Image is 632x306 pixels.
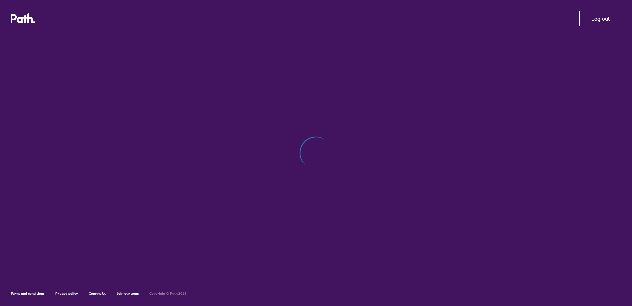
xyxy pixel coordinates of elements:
[579,11,621,26] button: Log out
[55,291,78,296] a: Privacy policy
[89,291,106,296] a: Contact Us
[591,16,610,22] span: Log out
[149,292,186,296] h6: Copyright © Path 2018
[117,291,139,296] a: Join our team
[11,291,45,296] a: Terms and conditions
